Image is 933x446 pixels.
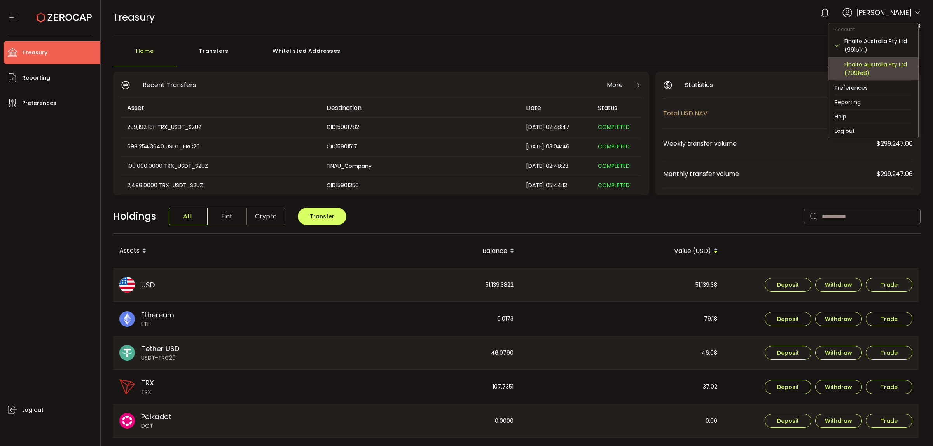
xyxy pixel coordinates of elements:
span: Withdraw [825,350,852,355]
img: usdt_portfolio.svg [119,345,135,361]
button: Deposit [765,346,811,360]
span: Deposit [777,282,799,287]
button: Transfer [298,208,346,225]
img: usd_portfolio.svg [119,277,135,293]
div: Transfers [177,43,251,66]
span: Treasury [113,10,155,24]
button: Trade [866,414,912,428]
div: 0.00 [521,404,723,438]
img: trx_portfolio.png [119,379,135,395]
span: Ethereum [141,310,174,320]
span: Withdraw [825,384,852,390]
span: COMPLETED [598,181,630,189]
span: COMPLETED [598,123,630,131]
span: Transfer [310,213,334,220]
span: Deposit [777,350,799,355]
span: Deposit [777,384,799,390]
div: Finalto Australia Pty Ltd (709fe8) [844,60,912,77]
span: $299,247.06 [877,139,913,148]
div: [DATE] 03:04:46 [520,142,592,151]
div: CID15901517 [320,142,519,151]
span: DOT [141,422,171,430]
li: Log out [828,124,918,138]
div: 46.08 [521,336,723,370]
button: Trade [866,278,912,292]
div: Value (USD) [521,244,724,258]
span: Preferences [22,98,56,109]
span: COMPLETED [598,143,630,150]
img: dot_portfolio.svg [119,413,135,429]
span: ETH [141,320,174,328]
div: Asset [121,103,320,112]
button: Withdraw [815,312,862,326]
span: Client Trust B2B [872,22,921,31]
span: Trade [881,384,898,390]
span: TRX [141,388,154,396]
div: 46.0790 [317,336,520,370]
span: Recent Transfers [143,80,196,90]
iframe: Chat Widget [894,409,933,446]
div: Whitelisted Addresses [251,43,363,66]
div: 51,139.38 [521,268,723,302]
span: Account [828,26,861,33]
span: Trade [881,282,898,287]
span: Trade [881,350,898,355]
button: Deposit [765,278,811,292]
button: Trade [866,312,912,326]
div: Destination [320,103,520,112]
div: Assets [113,244,317,258]
div: Date [520,103,592,112]
button: Deposit [765,380,811,394]
button: Withdraw [815,414,862,428]
button: Trade [866,380,912,394]
span: Statistics [685,80,713,90]
span: Treasury [22,47,47,58]
span: ALL [169,208,208,225]
li: Help [828,110,918,124]
button: Withdraw [815,346,862,360]
span: [PERSON_NAME] [856,7,912,18]
div: 0.0000 [317,404,520,438]
span: Weekly transfer volume [663,139,877,148]
span: USDT-TRC20 [141,354,179,362]
span: Log out [22,404,44,416]
span: More [607,80,623,90]
span: Trade [881,316,898,322]
div: [DATE] 02:48:47 [520,123,592,132]
div: 2,498.0000 TRX_USDT_S2UZ [121,181,320,190]
div: Home [113,43,177,66]
div: 299,192.1811 TRX_USDT_S2UZ [121,123,320,132]
span: Polkadot [141,411,171,422]
button: Withdraw [815,278,862,292]
div: [DATE] 05:44:13 [520,181,592,190]
span: TRX [141,378,154,388]
div: Status [592,103,640,112]
li: Reporting [828,95,918,109]
li: Preferences [828,81,918,95]
div: FINAU_Company [320,162,519,171]
div: 107.7351 [317,370,520,404]
div: Finalto Australia Pty Ltd (991b14) [844,37,912,54]
div: 37.02 [521,370,723,404]
span: Crypto [246,208,285,225]
div: Balance [317,244,521,258]
div: CID15901782 [320,123,519,132]
span: Reporting [22,72,50,84]
div: 79.18 [521,302,723,336]
div: 51,139.3822 [317,268,520,302]
button: Deposit [765,414,811,428]
img: eth_portfolio.svg [119,311,135,327]
span: COMPLETED [598,162,630,170]
span: Withdraw [825,316,852,322]
button: Trade [866,346,912,360]
span: Holdings [113,209,156,224]
span: Trade [881,418,898,423]
div: CID15901356 [320,181,519,190]
span: Withdraw [825,282,852,287]
div: 100,000.0000 TRX_USDT_S2UZ [121,162,320,171]
span: USD [141,280,155,290]
span: Withdraw [825,418,852,423]
span: Monthly transfer volume [663,169,877,179]
span: Deposit [777,418,799,423]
